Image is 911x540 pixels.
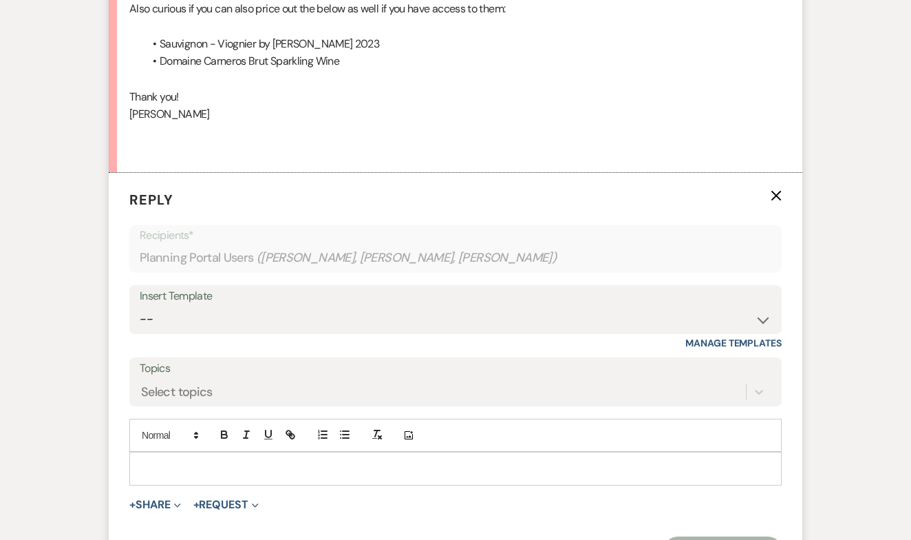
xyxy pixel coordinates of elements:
p: [PERSON_NAME] [129,105,782,123]
div: Insert Template [140,287,771,307]
span: Reply [129,191,173,209]
span: ( [PERSON_NAME], [PERSON_NAME], [PERSON_NAME] ) [257,249,557,267]
div: Select topics [141,383,213,402]
span: + [129,499,136,510]
p: Recipients* [140,227,771,245]
li: Sauvignon - Viognier by [PERSON_NAME] 2023 [143,35,782,53]
label: Topics [140,359,771,379]
p: Thank you! [129,88,782,106]
button: Request [193,499,259,510]
div: Planning Portal Users [140,245,771,271]
span: + [193,499,200,510]
button: Share [129,499,181,510]
li: Domaine Carneros Brut Sparkling Wine [143,52,782,70]
a: Manage Templates [685,337,782,349]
